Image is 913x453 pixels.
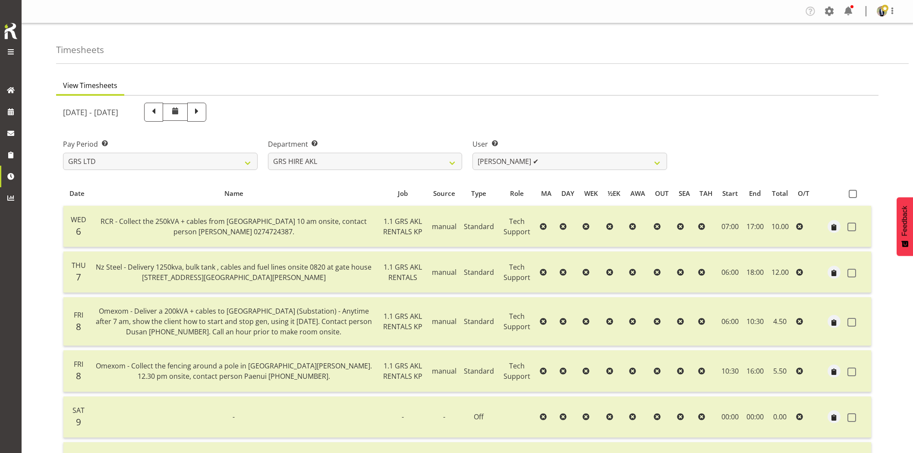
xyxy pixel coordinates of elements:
[767,350,793,392] td: 5.50
[56,45,104,55] h4: Timesheets
[718,297,743,346] td: 06:00
[460,396,497,438] td: Off
[561,189,574,198] span: DAY
[432,317,456,326] span: manual
[718,206,743,247] td: 07:00
[630,189,645,198] span: AWA
[897,197,913,256] button: Feedback - Show survey
[718,396,743,438] td: 00:00
[63,139,258,149] label: Pay Period
[233,412,235,422] span: -
[72,406,85,415] span: Sat
[76,370,81,382] span: 8
[224,189,243,198] span: Name
[655,189,669,198] span: OUT
[96,262,371,282] span: Nz Steel - Delivery 1250kva, bulk tank , cables and fuel lines onsite 0820 at gate house [STREET_...
[460,350,497,392] td: Standard
[74,359,83,369] span: Fri
[504,217,530,236] span: Tech Support
[679,189,690,198] span: SEA
[767,297,793,346] td: 4.50
[772,189,788,198] span: Total
[63,107,118,117] h5: [DATE] - [DATE]
[101,217,367,236] span: RCR - Collect the 250kVA + cables from [GEOGRAPHIC_DATA] 10 am onsite, contact person [PERSON_NAM...
[798,189,809,198] span: O/T
[584,189,598,198] span: WEK
[767,206,793,247] td: 10.00
[504,361,530,381] span: Tech Support
[76,321,81,333] span: 8
[718,350,743,392] td: 10:30
[96,361,372,381] span: Omexom - Collect the fencing around a pole in [GEOGRAPHIC_DATA][PERSON_NAME]. 12.30 pm onsite, co...
[76,271,81,283] span: 7
[74,310,83,320] span: Fri
[383,217,422,236] span: 1.1 GRS AKL RENTALS KP
[443,412,445,422] span: -
[510,189,524,198] span: Role
[432,267,456,277] span: manual
[608,189,620,198] span: ½EK
[268,139,463,149] label: Department
[767,252,793,293] td: 12.00
[901,206,909,236] span: Feedback
[471,189,486,198] span: Type
[384,262,422,282] span: 1.1 GRS AKL RENTALS
[69,189,85,198] span: Date
[743,252,767,293] td: 18:00
[76,416,81,428] span: 9
[432,366,456,376] span: manual
[76,225,81,237] span: 6
[541,189,551,198] span: MA
[398,189,408,198] span: Job
[767,396,793,438] td: 0.00
[2,22,19,41] img: Rosterit icon logo
[402,412,404,422] span: -
[383,361,422,381] span: 1.1 GRS AKL RENTALS KP
[71,215,86,224] span: Wed
[72,261,86,270] span: Thu
[699,189,712,198] span: TAH
[96,306,372,337] span: Omexom - Deliver a 200kVA + cables to [GEOGRAPHIC_DATA] (Substation) - Anytime after 7 am, show t...
[877,6,887,16] img: kelepi-pauuadf51ac2b38380d4c50de8760bb396c3.png
[743,350,767,392] td: 16:00
[504,311,530,331] span: Tech Support
[743,206,767,247] td: 17:00
[63,80,117,91] span: View Timesheets
[718,252,743,293] td: 06:00
[460,297,497,346] td: Standard
[504,262,530,282] span: Tech Support
[433,189,455,198] span: Source
[743,396,767,438] td: 00:00
[472,139,667,149] label: User
[383,311,422,331] span: 1.1 GRS AKL RENTALS KP
[460,206,497,247] td: Standard
[722,189,738,198] span: Start
[743,297,767,346] td: 10:30
[749,189,761,198] span: End
[432,222,456,231] span: manual
[460,252,497,293] td: Standard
